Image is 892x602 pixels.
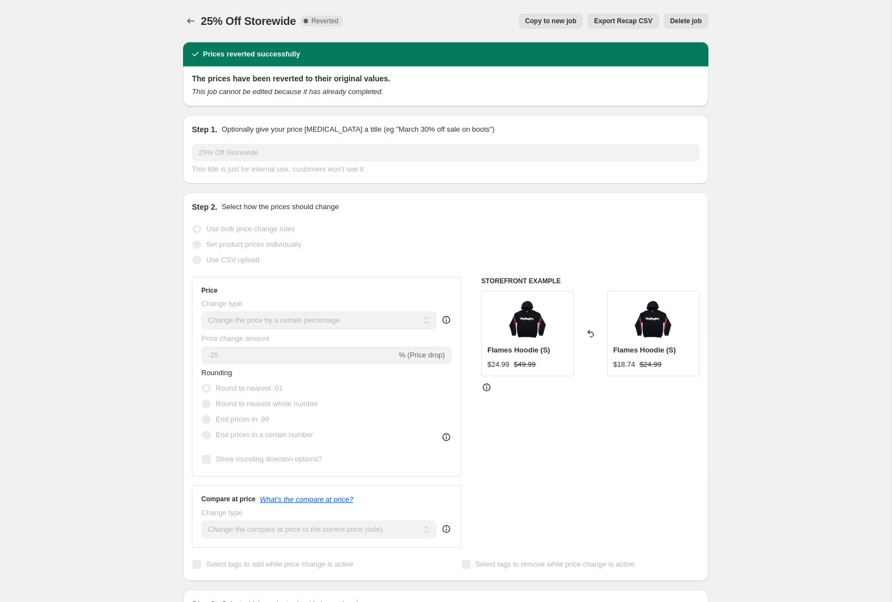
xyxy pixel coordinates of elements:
[514,359,536,370] strike: $49.99
[311,17,338,25] span: Reverted
[487,359,509,370] div: $24.99
[441,523,452,534] div: help
[216,455,322,463] span: Show rounding direction options?
[519,13,583,29] button: Copy to new job
[399,351,445,359] span: % (Price drop)
[487,346,550,354] span: Flames Hoodie (S)
[201,334,269,342] span: Price change amount
[613,359,635,370] div: $18.74
[587,13,659,29] button: Export Recap CSV
[206,240,301,248] span: Set product prices individually
[192,87,383,96] i: This job cannot be edited because it has already completed.
[192,201,217,212] h2: Step 2.
[192,73,700,84] h2: The prices have been reverted to their original values.
[201,15,296,27] span: 25% Off Storewide
[631,297,675,341] img: Northlane-Red_BlackHoodie-Front_A_80x.png
[192,124,217,135] h2: Step 1.
[201,495,255,504] h3: Compare at price
[222,201,339,212] p: Select how the prices should change
[216,430,313,439] span: End prices in a certain number
[222,124,494,135] p: Optionally give your price [MEDICAL_DATA] a title (eg "March 30% off sale on boots")
[670,17,702,25] span: Delete job
[664,13,708,29] button: Delete job
[476,560,635,568] span: Select tags to remove while price change is active
[201,369,232,377] span: Rounding
[639,359,661,370] strike: $24.99
[201,286,217,295] h3: Price
[216,415,269,423] span: End prices in .99
[201,299,242,308] span: Change type
[525,17,577,25] span: Copy to new job
[216,384,283,392] span: Round to nearest .01
[441,314,452,325] div: help
[183,13,199,29] button: Price change jobs
[216,399,318,408] span: Round to nearest whole number
[206,256,259,264] span: Use CSV upload
[201,508,242,517] span: Change type
[481,277,700,286] h6: STOREFRONT EXAMPLE
[613,346,676,354] span: Flames Hoodie (S)
[206,225,295,233] span: Use bulk price change rules
[192,165,363,173] span: This title is just for internal use, customers won't see it
[201,346,397,364] input: -15
[192,144,700,162] input: 30% off holiday sale
[206,560,353,568] span: Select tags to add while price change is active
[594,17,652,25] span: Export Recap CSV
[260,495,353,504] button: What's the compare at price?
[203,49,300,60] h2: Prices reverted successfully
[505,297,550,341] img: Northlane-Red_BlackHoodie-Front_A_80x.png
